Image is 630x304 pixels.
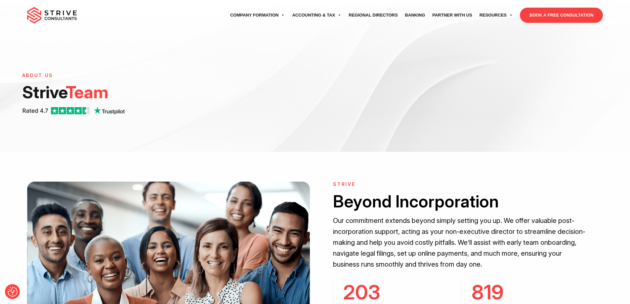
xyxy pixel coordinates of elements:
[8,287,18,297] button: Consent Preferences
[22,82,274,103] h1: Strive
[476,6,517,24] a: Resources
[429,6,476,24] a: Partner with Us
[227,6,289,24] a: Company Formation
[333,182,590,187] h6: STRIVE
[22,73,274,78] h6: ABOUT US
[27,7,77,23] img: main-logo.svg
[520,8,603,23] a: BOOK A FREE CONSULTATION
[288,6,345,24] a: Accounting & Tax
[66,82,108,102] span: Team
[8,287,18,297] img: Revisit consent button
[345,6,401,24] a: Regional Directors
[333,190,590,213] h2: Beyond Incorporation
[333,215,590,270] p: Our commitment extends beyond simply setting you up. We offer valuable post-incorporation support...
[401,6,429,24] a: Banking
